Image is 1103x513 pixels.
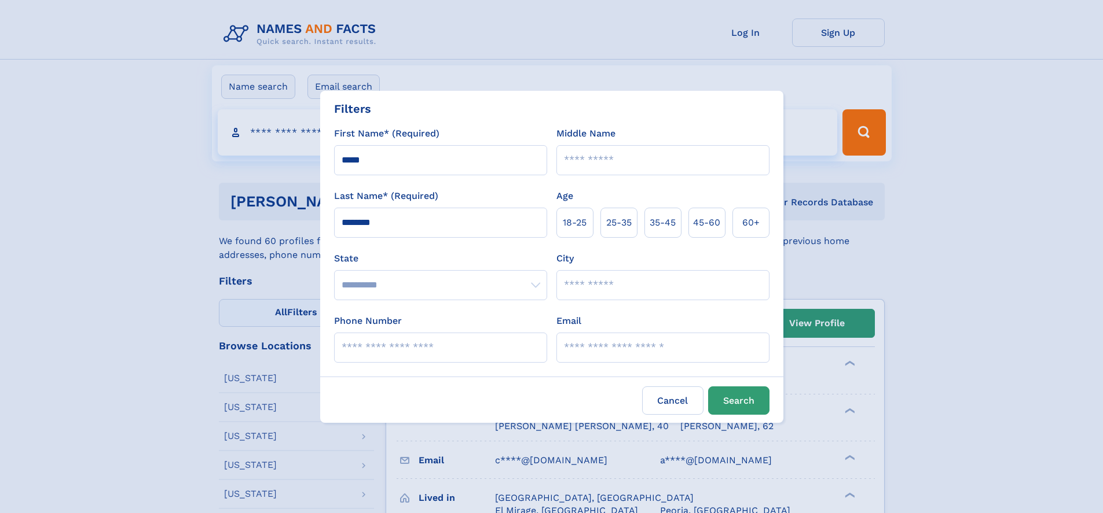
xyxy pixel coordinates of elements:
label: State [334,252,547,265]
div: Filters [334,100,371,117]
span: 45‑60 [693,216,720,230]
span: 18‑25 [563,216,587,230]
button: Search [708,386,769,415]
span: 35‑45 [650,216,676,230]
span: 60+ [742,216,760,230]
label: Cancel [642,386,703,415]
label: Phone Number [334,314,402,328]
label: Last Name* (Required) [334,189,438,203]
label: Middle Name [556,127,615,141]
label: City [556,252,574,265]
label: Email [556,314,581,328]
span: 25‑35 [606,216,632,230]
label: Age [556,189,573,203]
label: First Name* (Required) [334,127,439,141]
